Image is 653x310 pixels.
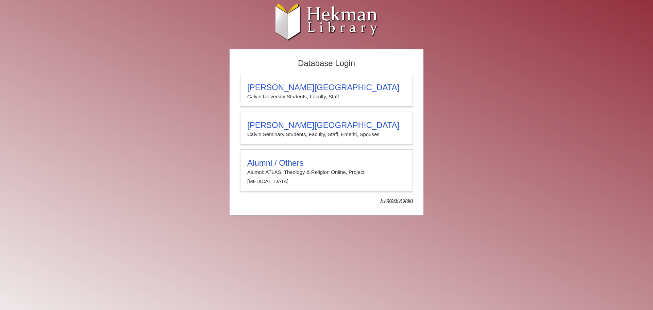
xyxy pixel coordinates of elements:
[247,92,406,101] p: Calvin University Students, Faculty, Staff
[247,120,406,130] h3: [PERSON_NAME][GEOGRAPHIC_DATA]
[247,158,406,168] h3: Alumni / Others
[247,130,406,139] p: Calvin Seminary Students, Faculty, Staff, Emeriti, Spouses
[381,198,413,203] dfn: Use Alumni login
[240,112,413,144] a: [PERSON_NAME][GEOGRAPHIC_DATA]Calvin Seminary Students, Faculty, Staff, Emeriti, Spouses
[237,56,416,70] h2: Database Login
[240,74,413,107] a: [PERSON_NAME][GEOGRAPHIC_DATA]Calvin University Students, Faculty, Staff
[247,83,406,92] h3: [PERSON_NAME][GEOGRAPHIC_DATA]
[247,158,406,186] summary: Alumni / OthersAlumni: ATLAS, Theology & Religion Online, Project [MEDICAL_DATA]
[247,168,406,186] p: Alumni: ATLAS, Theology & Religion Online, Project [MEDICAL_DATA]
